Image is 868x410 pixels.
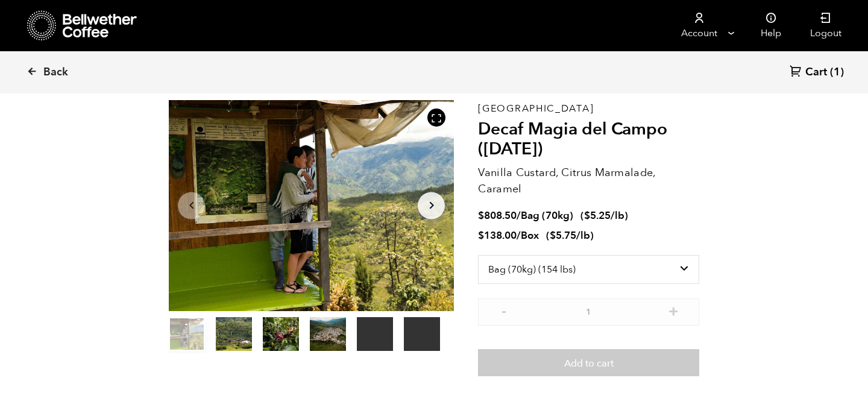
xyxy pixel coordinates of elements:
span: $ [478,209,484,222]
span: Bag (70kg) [521,209,573,222]
span: (1) [830,65,844,80]
bdi: 138.00 [478,229,517,242]
a: Cart (1) [790,65,844,81]
span: $ [584,209,590,222]
button: + [666,304,681,317]
span: Back [43,65,68,80]
span: / [517,209,521,222]
span: /lb [576,229,590,242]
span: $ [550,229,556,242]
video: Your browser does not support the video tag. [357,317,393,351]
bdi: 5.75 [550,229,576,242]
span: ( ) [546,229,594,242]
span: /lb [611,209,624,222]
span: Cart [805,65,827,80]
span: $ [478,229,484,242]
button: Add to cart [478,349,699,377]
span: Box [521,229,539,242]
video: Your browser does not support the video tag. [404,317,440,351]
p: Vanilla Custard, Citrus Marmalade, Caramel [478,165,699,197]
span: / [517,229,521,242]
button: - [496,304,511,317]
bdi: 808.50 [478,209,517,222]
bdi: 5.25 [584,209,611,222]
span: ( ) [580,209,628,222]
h2: Decaf Magia del Campo ([DATE]) [478,119,699,160]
